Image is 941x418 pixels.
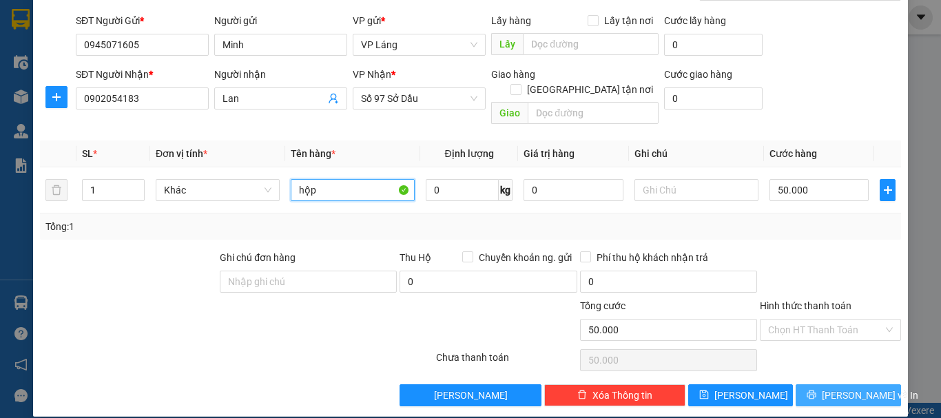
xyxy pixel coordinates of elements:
button: delete [45,179,68,201]
div: Tổng: 1 [45,219,364,234]
button: save[PERSON_NAME] [688,384,794,406]
span: [PERSON_NAME] và In [822,388,918,403]
button: deleteXóa Thông tin [544,384,685,406]
input: Cước lấy hàng [664,34,763,56]
span: [PERSON_NAME] [434,388,508,403]
span: Giao [491,102,528,124]
span: Lấy hàng [491,15,531,26]
span: save [699,390,709,401]
span: delete [577,390,587,401]
input: VD: Bàn, Ghế [291,179,415,201]
div: VP gửi [353,13,486,28]
span: plus [880,185,895,196]
input: Dọc đường [523,33,659,55]
input: Ghi Chú [634,179,758,201]
label: Ghi chú đơn hàng [220,252,296,263]
span: [PERSON_NAME] [714,388,788,403]
label: Hình thức thanh toán [760,300,851,311]
button: plus [45,86,68,108]
span: Phí thu hộ khách nhận trả [591,250,714,265]
label: Cước lấy hàng [664,15,726,26]
span: Giá trị hàng [524,148,575,159]
button: printer[PERSON_NAME] và In [796,384,901,406]
th: Ghi chú [629,140,764,167]
span: printer [807,390,816,401]
input: Dọc đường [528,102,659,124]
span: Cước hàng [769,148,817,159]
span: kg [499,179,513,201]
span: plus [46,92,67,103]
span: Giao hàng [491,69,535,80]
span: Lấy [491,33,523,55]
span: VP Láng [361,34,477,55]
span: SL [82,148,93,159]
span: user-add [328,93,339,104]
span: [GEOGRAPHIC_DATA] tận nơi [521,82,659,97]
input: Ghi chú đơn hàng [220,271,397,293]
input: Cước giao hàng [664,87,763,109]
div: SĐT Người Gửi [76,13,209,28]
span: Tổng cước [580,300,625,311]
button: [PERSON_NAME] [400,384,541,406]
span: Tên hàng [291,148,335,159]
label: Cước giao hàng [664,69,732,80]
span: Số 97 Sở Dầu [361,88,477,109]
span: Xóa Thông tin [592,388,652,403]
span: Thu Hộ [400,252,431,263]
span: Đơn vị tính [156,148,207,159]
span: Lấy tận nơi [599,13,659,28]
span: Chuyển khoản ng. gửi [473,250,577,265]
div: Chưa thanh toán [435,350,579,374]
div: Người nhận [214,67,347,82]
span: Định lượng [444,148,493,159]
span: Khác [164,180,271,200]
div: Người gửi [214,13,347,28]
span: VP Nhận [353,69,391,80]
div: SĐT Người Nhận [76,67,209,82]
button: plus [880,179,896,201]
input: 0 [524,179,623,201]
